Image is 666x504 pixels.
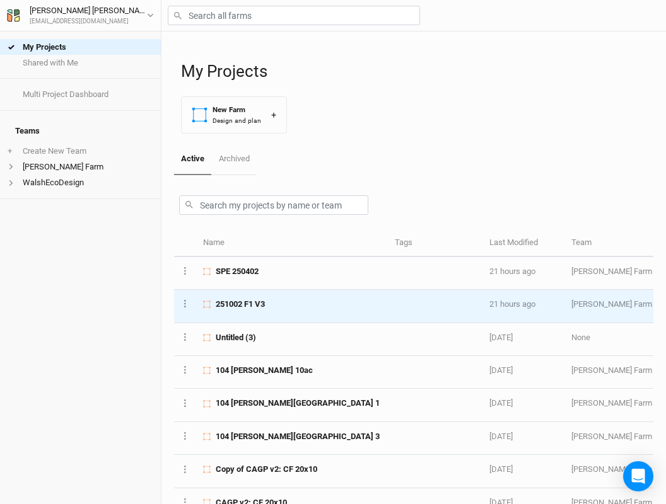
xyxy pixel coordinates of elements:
[564,455,658,488] td: [PERSON_NAME] Farm
[387,230,482,257] th: Tags
[489,266,535,276] span: Oct 5, 2025 10:34 PM
[196,230,387,257] th: Name
[8,146,12,156] span: +
[489,299,535,309] span: Oct 5, 2025 10:19 PM
[211,144,256,174] a: Archived
[271,108,276,122] div: +
[564,290,658,323] td: [PERSON_NAME] Farm
[179,195,368,215] input: Search my projects by name or team
[564,257,658,290] td: [PERSON_NAME] Farm
[181,62,653,81] h1: My Projects
[216,431,380,442] span: 104 Lanning Field 3
[564,389,658,421] td: [PERSON_NAME] Farm
[216,266,259,277] span: SPE 250402
[489,365,513,375] span: Apr 30, 2025 3:56 PM
[489,432,513,441] span: Apr 29, 2025 6:52 PM
[213,116,261,125] div: Design and plan
[30,17,147,26] div: [EMAIL_ADDRESS][DOMAIN_NAME]
[216,464,317,475] span: Copy of CAGP v2: CF 20x10
[489,464,513,474] span: Apr 21, 2025 11:35 AM
[216,332,256,343] span: Untitled (3)
[489,398,513,408] span: Apr 30, 2025 3:28 PM
[216,365,313,376] span: 104 Lanning 10ac
[30,4,147,17] div: [PERSON_NAME] [PERSON_NAME]
[8,118,153,144] h4: Teams
[174,144,211,175] a: Active
[564,422,658,455] td: [PERSON_NAME] Farm
[482,230,564,257] th: Last Modified
[623,461,653,491] div: Open Intercom Messenger
[489,333,513,342] span: May 30, 2025 10:10 AM
[181,96,287,134] button: New FarmDesign and plan+
[6,4,155,26] button: [PERSON_NAME] [PERSON_NAME][EMAIL_ADDRESS][DOMAIN_NAME]
[564,356,658,389] td: [PERSON_NAME] Farm
[213,105,261,115] div: New Farm
[216,398,380,409] span: 104 Lanning Field 1
[564,230,658,257] th: Team
[168,6,420,25] input: Search all farms
[216,299,265,310] span: 251002 F1 V3
[564,323,658,356] td: None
